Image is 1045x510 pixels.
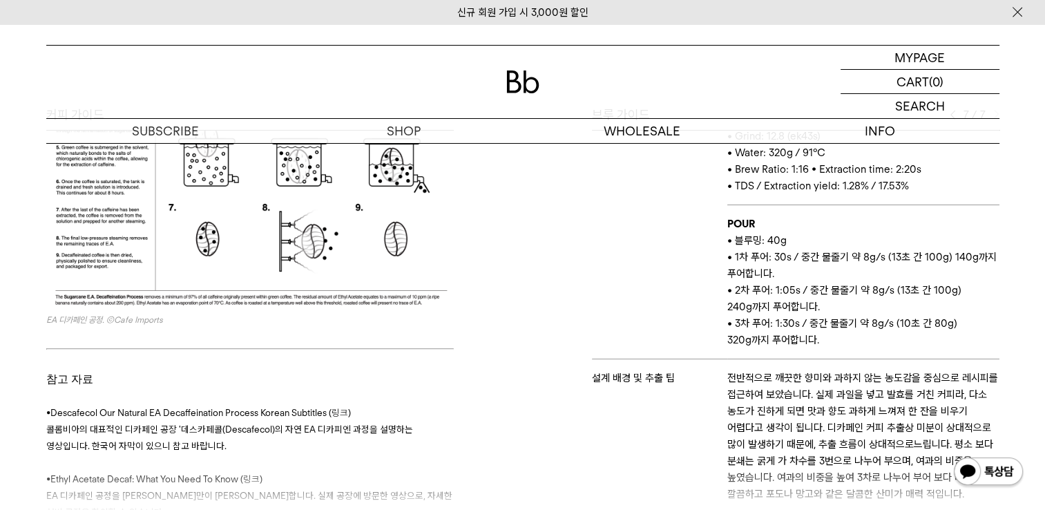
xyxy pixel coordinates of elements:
span: 참고 자료 [46,373,93,385]
a: MYPAGE [841,46,999,70]
a: 신규 회원 가입 시 3,000원 할인 [457,6,588,19]
span: 느립니다 [914,438,950,451]
p: MYPAGE [894,46,945,69]
b: POUR [727,218,755,230]
span: • TDS / Extraction yield: 1.28% / 17.53% [727,180,909,192]
span: • Brew Ratio: 1:16 [727,163,809,176]
span: • Extraction time: 2:20s [812,163,921,176]
img: 카카오톡 채널 1:1 채팅 버튼 [952,456,1024,489]
span: 콜롬비아의 대표적인 디카페인 공장 '데스카페콜(Descafecol)의 자연 EA 디카피엔 과정을 설명하는 영상입니다. 한국어 자막이 있으니 참고 바랍니다. [46,424,413,451]
p: (0) [929,70,943,93]
p: CART [897,70,929,93]
p: WHOLESALE [523,119,761,143]
span: • 3차 푸어: 1:30s / 중간 물줄기 약 8g/s (10초 간 80g) 320g까지 푸어합니다. [727,317,957,346]
img: 로고 [506,70,539,93]
p: SEARCH [895,94,945,118]
span: • Water: 320g / 91°C [727,147,825,159]
span: Descafecol Our Natural EA Decaffeination Process Korean Subtitles ( ) [50,407,351,418]
span: • [46,407,50,418]
span: 전반적으로 깨끗한 향미와 과하지 않는 농도감을 중심으로 레시피를 접근하여 보았습니다. 실제 과일을 넣고 발효를 거친 커피라, 다소 농도가 진하게 되면 맛과 향도 과하게 느껴져... [727,372,998,451]
p: INFO [761,119,999,143]
span: • 블루밍: 40g [727,234,787,247]
p: 설계 배경 및 추출 팁 [592,370,728,386]
span: • 2차 푸어: 1:05s / 중간 물줄기 약 8g/s (13초 간 100g) 240g까지 푸어합니다. [727,284,961,313]
a: SHOP [285,119,523,143]
span: • 1차 푸어: 30s / 중간 물줄기 약 8g/s (13초 간 100g) 140g까지 푸어합니다. [727,251,997,280]
a: SUBSCRIBE [46,119,285,143]
a: 링크 [332,407,348,418]
a: CART (0) [841,70,999,94]
i: EA 디카페인 공정. ©Cafe Imports [46,314,163,325]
